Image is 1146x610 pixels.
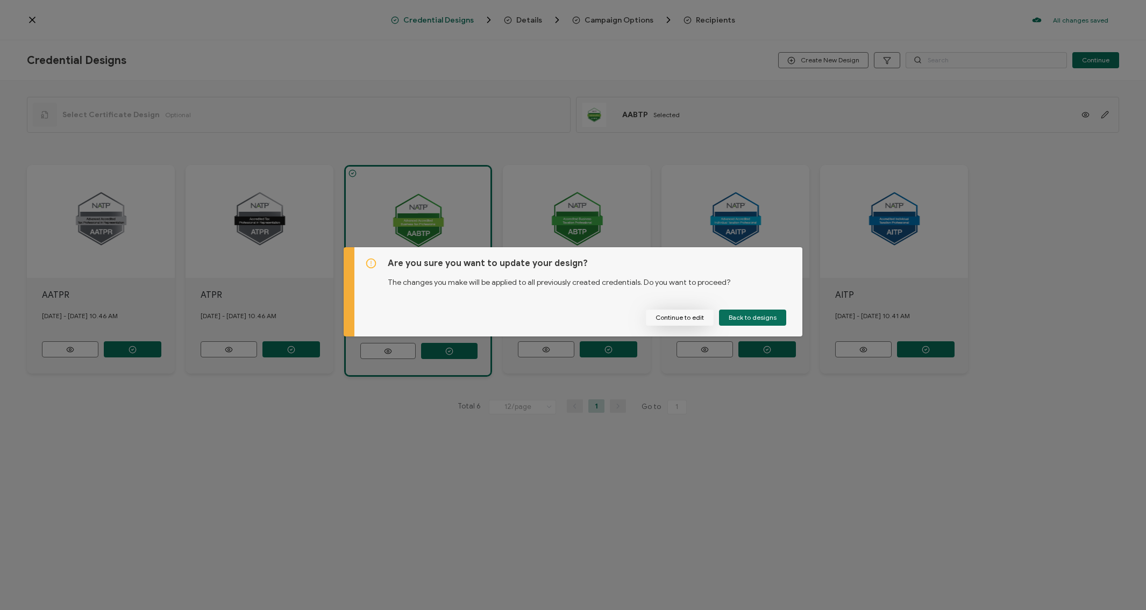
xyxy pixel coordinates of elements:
[1092,558,1146,610] iframe: Chat Widget
[344,247,802,336] div: dialog
[646,310,714,326] button: Continue to edit
[388,258,791,269] h5: Are you sure you want to update your design?
[719,310,786,326] button: Back to designs
[388,269,791,288] p: The changes you make will be applied to all previously created credentials. Do you want to proceed?
[729,314,777,321] span: Back to designs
